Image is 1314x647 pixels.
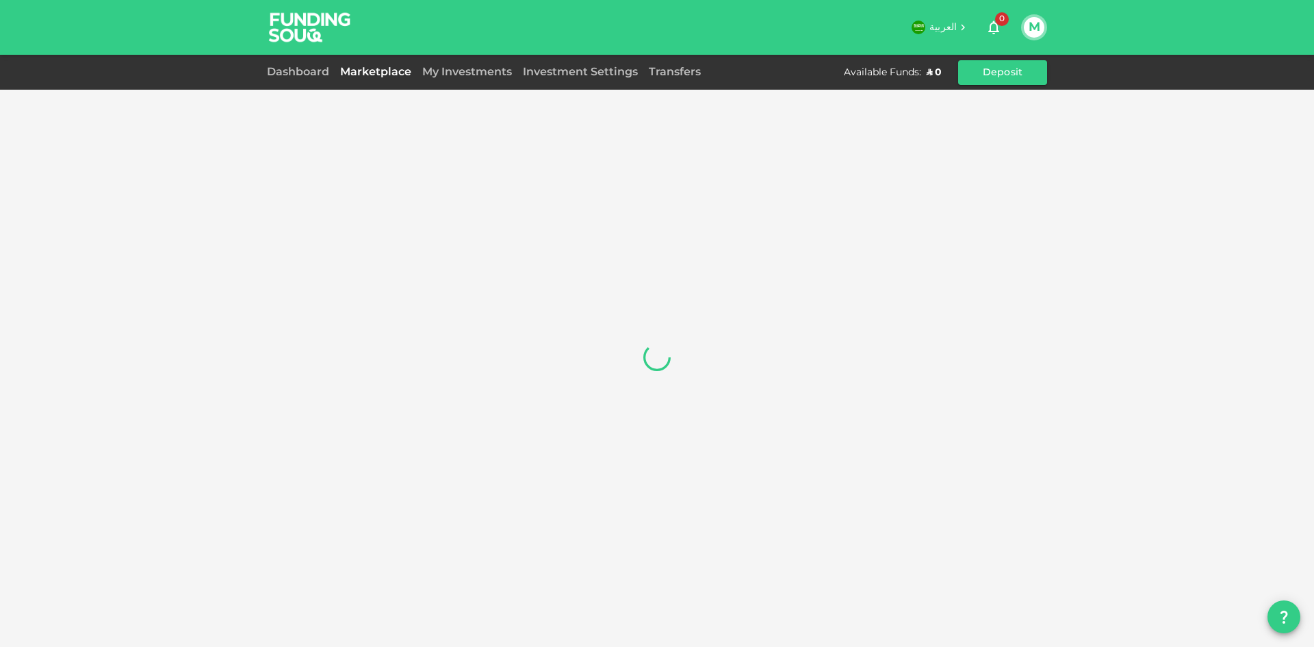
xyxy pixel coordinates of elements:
a: Investment Settings [517,67,643,77]
img: flag-sa.b9a346574cdc8950dd34b50780441f57.svg [912,21,925,34]
span: العربية [929,23,957,32]
div: Available Funds : [844,66,921,79]
button: question [1267,600,1300,633]
a: Marketplace [335,67,417,77]
a: My Investments [417,67,517,77]
button: Deposit [958,60,1047,85]
button: M [1024,17,1044,38]
span: 0 [995,12,1009,26]
a: Dashboard [267,67,335,77]
a: Transfers [643,67,706,77]
div: ʢ 0 [927,66,942,79]
button: 0 [980,14,1007,41]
